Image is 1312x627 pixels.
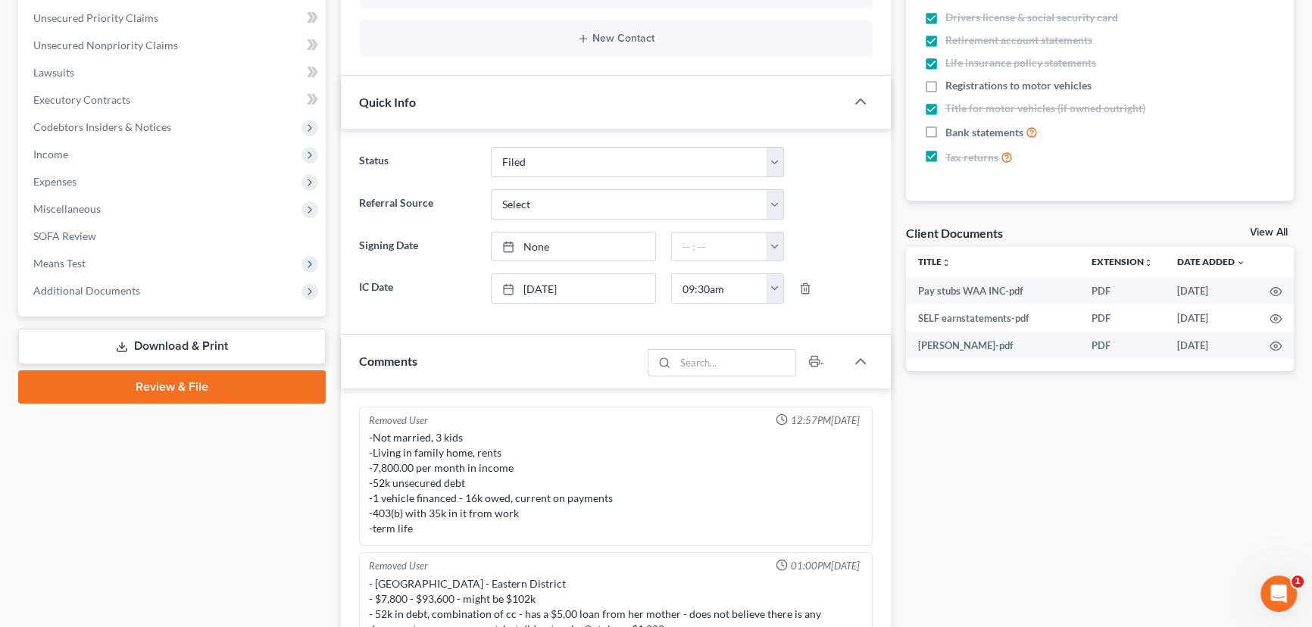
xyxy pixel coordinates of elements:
[21,59,326,86] a: Lawsuits
[369,430,863,536] div: -Not married, 3 kids -Living in family home, rents -7,800.00 per month in income -52k unsecured d...
[1250,227,1288,238] a: View All
[1079,304,1165,332] td: PDF
[942,258,951,267] i: unfold_more
[359,95,416,109] span: Quick Info
[33,202,101,215] span: Miscellaneous
[791,413,860,428] span: 12:57PM[DATE]
[1177,256,1245,267] a: Date Added expand_more
[1292,576,1304,588] span: 1
[1165,332,1257,359] td: [DATE]
[351,189,483,220] label: Referral Source
[21,5,326,32] a: Unsecured Priority Claims
[33,66,74,79] span: Lawsuits
[33,120,171,133] span: Codebtors Insiders & Notices
[945,55,1096,70] span: Life insurance policy statements
[33,257,86,270] span: Means Test
[21,223,326,250] a: SOFA Review
[945,33,1092,48] span: Retirement account statements
[33,11,158,24] span: Unsecured Priority Claims
[492,232,654,261] a: None
[351,273,483,304] label: IC Date
[945,10,1118,25] span: Drivers license & social security card
[672,274,767,303] input: -- : --
[33,175,77,188] span: Expenses
[371,33,861,45] button: New Contact
[945,78,1092,93] span: Registrations to motor vehicles
[21,86,326,114] a: Executory Contracts
[33,93,130,106] span: Executory Contracts
[33,39,178,51] span: Unsecured Nonpriority Claims
[918,256,951,267] a: Titleunfold_more
[33,148,68,161] span: Income
[18,370,326,404] a: Review & File
[675,350,795,376] input: Search...
[492,274,654,303] a: [DATE]
[351,147,483,177] label: Status
[369,559,428,573] div: Removed User
[351,232,483,262] label: Signing Date
[1236,258,1245,267] i: expand_more
[33,284,140,297] span: Additional Documents
[1079,277,1165,304] td: PDF
[945,150,998,165] span: Tax returns
[1165,304,1257,332] td: [DATE]
[906,277,1080,304] td: Pay stubs WAA INC-pdf
[672,232,767,261] input: -- : --
[18,329,326,364] a: Download & Print
[1144,258,1153,267] i: unfold_more
[906,225,1003,241] div: Client Documents
[906,304,1080,332] td: SELF earnstatements-pdf
[945,125,1023,140] span: Bank statements
[1165,277,1257,304] td: [DATE]
[1260,576,1297,612] iframe: Intercom live chat
[945,101,1145,116] span: Title for motor vehicles (if owned outright)
[21,32,326,59] a: Unsecured Nonpriority Claims
[791,559,860,573] span: 01:00PM[DATE]
[33,229,96,242] span: SOFA Review
[906,332,1080,359] td: [PERSON_NAME]-pdf
[369,413,428,428] div: Removed User
[1079,332,1165,359] td: PDF
[1092,256,1153,267] a: Extensionunfold_more
[359,354,417,368] span: Comments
